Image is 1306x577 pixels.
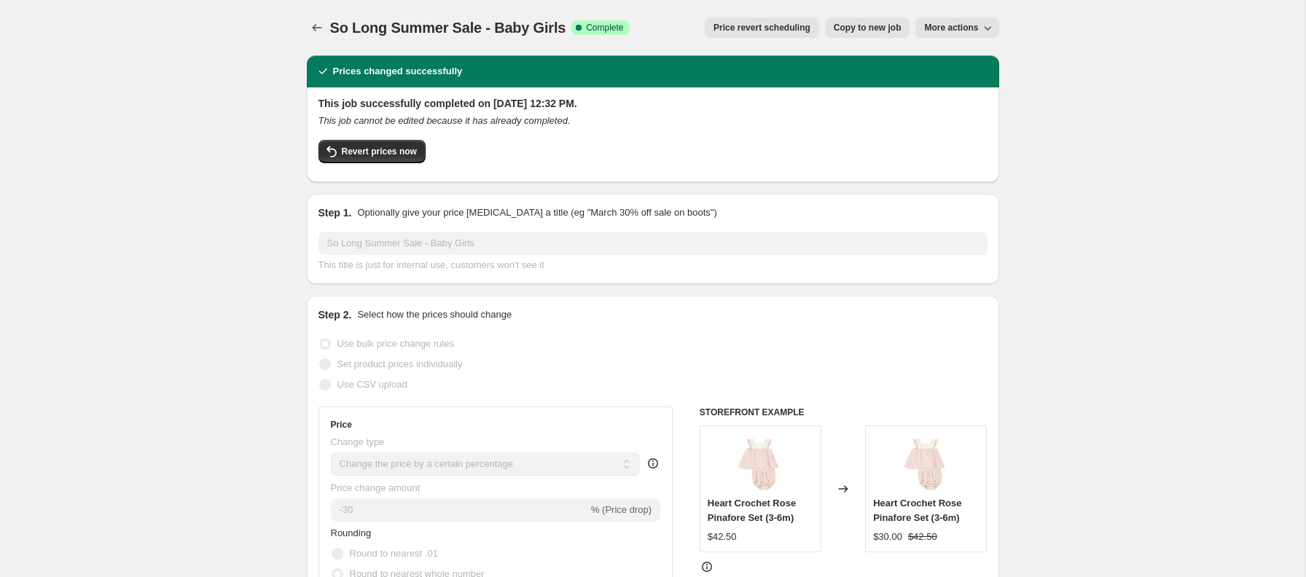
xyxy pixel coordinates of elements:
strike: $42.50 [908,530,937,544]
i: This job cannot be edited because it has already completed. [318,115,571,126]
p: Optionally give your price [MEDICAL_DATA] a title (eg "March 30% off sale on boots") [357,205,716,220]
h2: Step 1. [318,205,352,220]
h6: STOREFRONT EXAMPLE [700,407,988,418]
span: This title is just for internal use, customers won't see it [318,259,544,270]
div: $30.00 [873,530,902,544]
img: Screenshot2025-04-23at5.13.57PM_80x.png [897,433,955,492]
p: Select how the prices should change [357,307,512,322]
span: Price revert scheduling [713,22,810,34]
input: -15 [331,498,588,522]
span: Price change amount [331,482,421,493]
span: % (Price drop) [591,504,652,515]
h3: Price [331,419,352,431]
span: Change type [331,436,385,447]
button: Price change jobs [307,17,327,38]
span: More actions [924,22,978,34]
h2: Step 2. [318,307,352,322]
span: Round to nearest .01 [350,548,438,559]
span: Set product prices individually [337,358,463,369]
span: So Long Summer Sale - Baby Girls [330,20,566,36]
button: Price revert scheduling [705,17,819,38]
img: Screenshot2025-04-23at5.13.57PM_80x.png [731,433,789,492]
button: Revert prices now [318,140,426,163]
div: $42.50 [708,530,737,544]
div: help [646,456,660,471]
span: Use bulk price change rules [337,338,454,349]
button: Copy to new job [825,17,910,38]
span: Complete [586,22,623,34]
h2: Prices changed successfully [333,64,463,79]
button: More actions [915,17,998,38]
span: Rounding [331,527,372,538]
span: Heart Crochet Rose Pinafore Set (3-6m) [873,498,961,523]
input: 30% off holiday sale [318,232,988,255]
h2: This job successfully completed on [DATE] 12:32 PM. [318,96,988,111]
span: Heart Crochet Rose Pinafore Set (3-6m) [708,498,796,523]
span: Copy to new job [834,22,902,34]
span: Use CSV upload [337,379,407,390]
span: Revert prices now [342,146,417,157]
